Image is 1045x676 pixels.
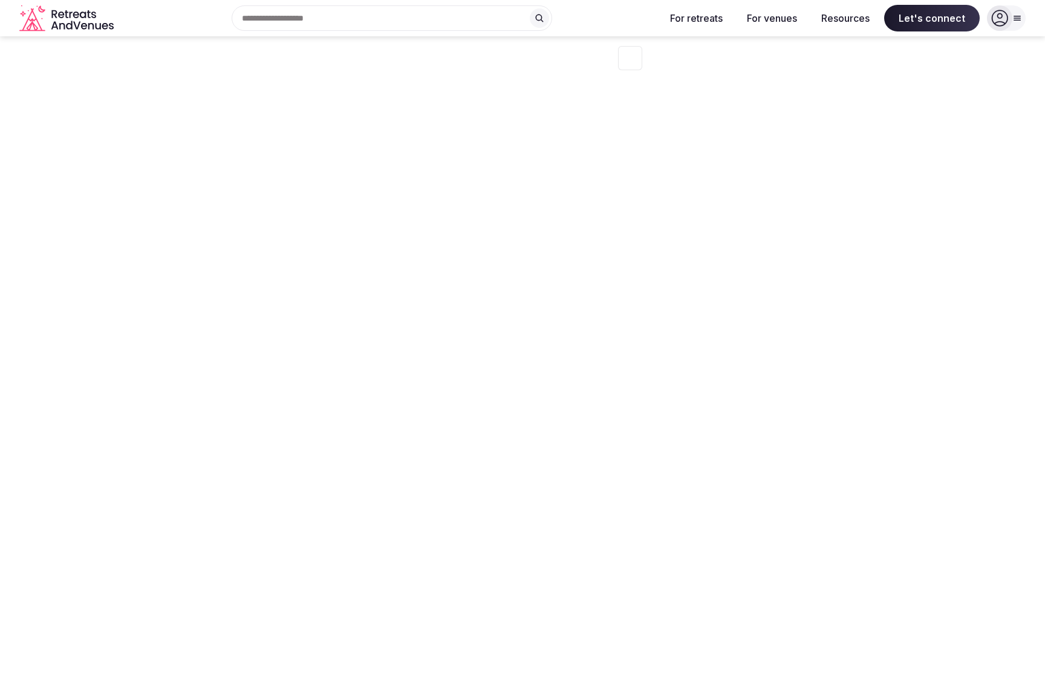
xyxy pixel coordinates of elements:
svg: Retreats and Venues company logo [19,5,116,32]
button: Resources [812,5,879,31]
a: Visit the homepage [19,5,116,32]
button: For retreats [660,5,732,31]
span: Let's connect [884,5,980,31]
button: For venues [737,5,807,31]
